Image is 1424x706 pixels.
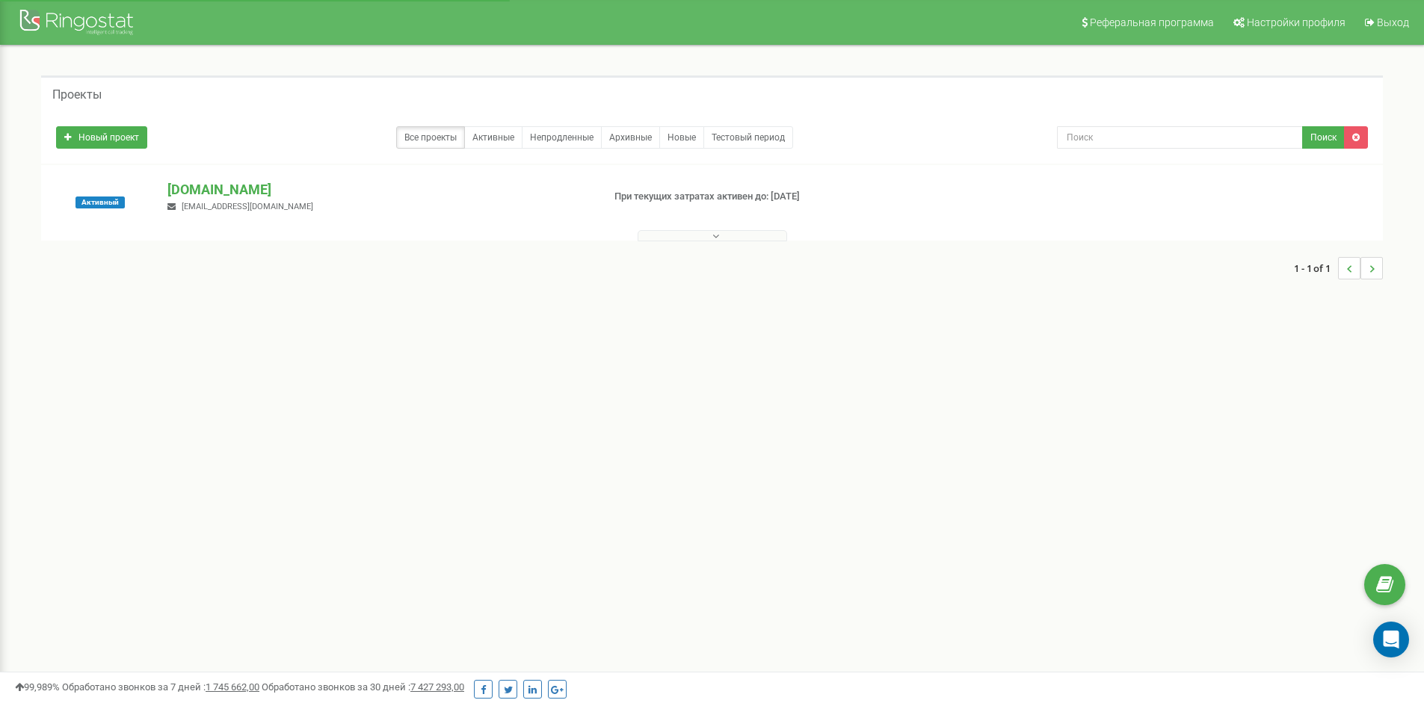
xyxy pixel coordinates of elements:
span: [EMAIL_ADDRESS][DOMAIN_NAME] [182,202,313,211]
span: Выход [1377,16,1409,28]
span: Обработано звонков за 7 дней : [62,681,259,693]
button: Поиск [1302,126,1345,149]
a: Архивные [601,126,660,149]
h5: Проекты [52,88,102,102]
a: Новый проект [56,126,147,149]
span: Активный [75,196,125,208]
u: 1 745 662,00 [206,681,259,693]
a: Тестовый период [703,126,793,149]
input: Поиск [1057,126,1303,149]
span: Настройки профиля [1247,16,1346,28]
div: Open Intercom Messenger [1373,622,1409,657]
nav: ... [1294,242,1383,294]
a: Все проекты [396,126,465,149]
span: 1 - 1 of 1 [1294,257,1338,279]
a: Непродленные [522,126,602,149]
p: [DOMAIN_NAME] [167,180,590,199]
a: Новые [659,126,704,149]
p: При текущих затратах активен до: [DATE] [614,190,925,204]
u: 7 427 293,00 [410,681,464,693]
span: 99,989% [15,681,60,693]
a: Активные [464,126,523,149]
span: Обработано звонков за 30 дней : [262,681,464,693]
span: Реферальная программа [1090,16,1214,28]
